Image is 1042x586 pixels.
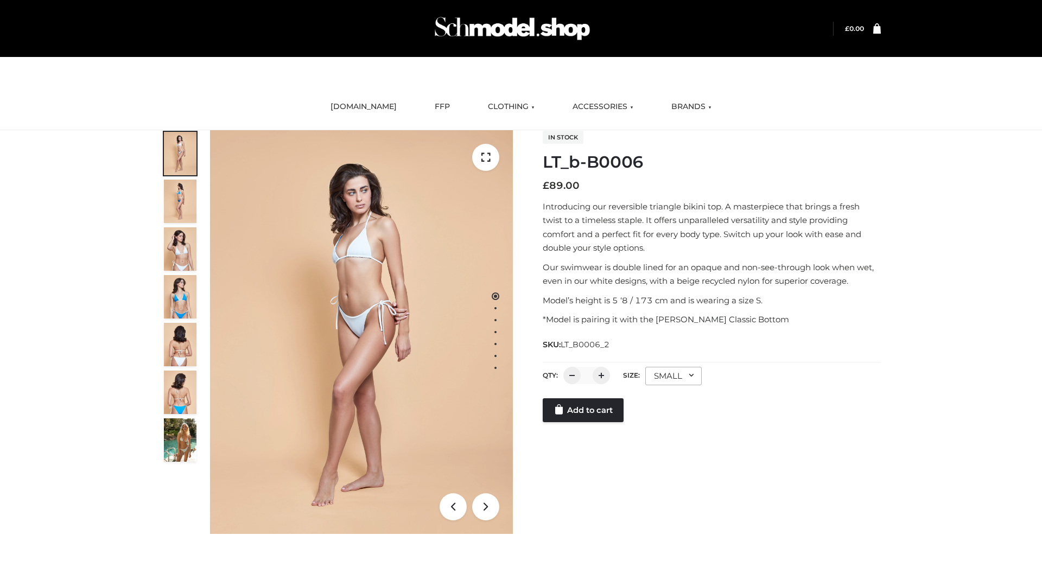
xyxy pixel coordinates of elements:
[164,323,196,366] img: ArielClassicBikiniTop_CloudNine_AzureSky_OW114ECO_7-scaled.jpg
[543,338,611,351] span: SKU:
[543,180,580,192] bdi: 89.00
[164,180,196,223] img: ArielClassicBikiniTop_CloudNine_AzureSky_OW114ECO_2-scaled.jpg
[543,200,881,255] p: Introducing our reversible triangle bikini top. A masterpiece that brings a fresh twist to a time...
[543,152,881,172] h1: LT_b-B0006
[543,398,624,422] a: Add to cart
[164,132,196,175] img: ArielClassicBikiniTop_CloudNine_AzureSky_OW114ECO_1-scaled.jpg
[427,95,458,119] a: FFP
[543,180,549,192] span: £
[164,227,196,271] img: ArielClassicBikiniTop_CloudNine_AzureSky_OW114ECO_3-scaled.jpg
[845,24,864,33] bdi: 0.00
[561,340,609,349] span: LT_B0006_2
[322,95,405,119] a: [DOMAIN_NAME]
[164,371,196,414] img: ArielClassicBikiniTop_CloudNine_AzureSky_OW114ECO_8-scaled.jpg
[845,24,864,33] a: £0.00
[543,131,583,144] span: In stock
[164,275,196,319] img: ArielClassicBikiniTop_CloudNine_AzureSky_OW114ECO_4-scaled.jpg
[663,95,720,119] a: BRANDS
[543,294,881,308] p: Model’s height is 5 ‘8 / 173 cm and is wearing a size S.
[564,95,641,119] a: ACCESSORIES
[480,95,543,119] a: CLOTHING
[543,371,558,379] label: QTY:
[645,367,702,385] div: SMALL
[845,24,849,33] span: £
[543,260,881,288] p: Our swimwear is double lined for an opaque and non-see-through look when wet, even in our white d...
[431,7,594,50] img: Schmodel Admin 964
[210,130,513,534] img: LT_b-B0006
[543,313,881,327] p: *Model is pairing it with the [PERSON_NAME] Classic Bottom
[164,418,196,462] img: Arieltop_CloudNine_AzureSky2.jpg
[623,371,640,379] label: Size:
